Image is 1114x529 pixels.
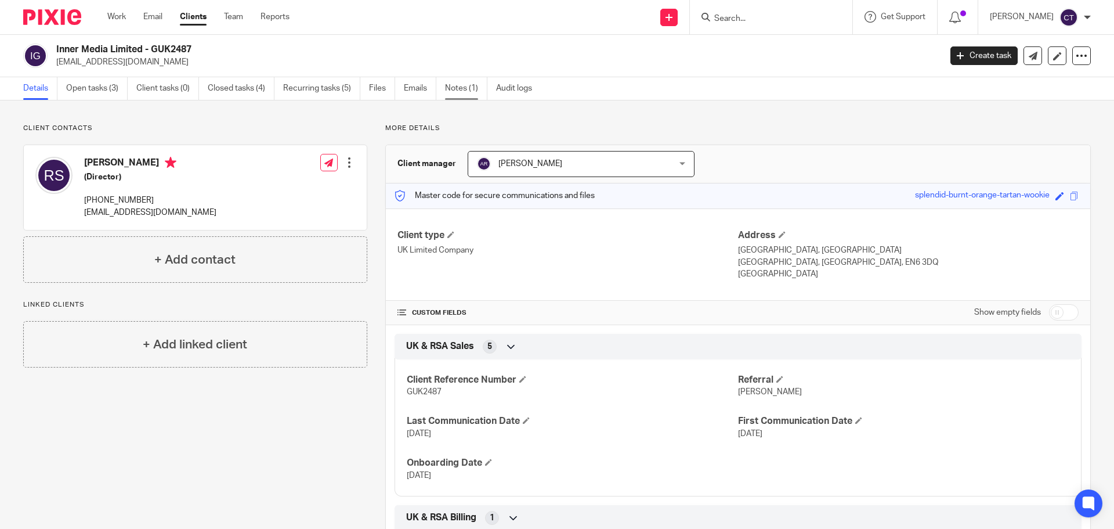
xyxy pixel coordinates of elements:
span: [DATE] [407,430,431,438]
span: UK & RSA Billing [406,512,476,524]
h5: (Director) [84,171,216,183]
p: Linked clients [23,300,367,310]
p: [GEOGRAPHIC_DATA] [738,268,1079,280]
h2: Inner Media Limited - GUK2487 [56,44,758,56]
img: Pixie [23,9,81,25]
h4: Client type [397,229,738,242]
a: Client tasks (0) [136,77,199,100]
span: [DATE] [738,430,762,438]
p: Master code for secure communications and files [395,190,595,201]
p: UK Limited Company [397,244,738,256]
h4: First Communication Date [738,415,1069,427]
h4: Client Reference Number [407,374,738,386]
p: [EMAIL_ADDRESS][DOMAIN_NAME] [84,207,216,218]
h4: CUSTOM FIELDS [397,308,738,318]
p: More details [385,124,1091,133]
a: Reports [261,11,290,23]
i: Primary [165,157,176,168]
p: [GEOGRAPHIC_DATA], [GEOGRAPHIC_DATA], EN6 3DQ [738,257,1079,268]
a: Details [23,77,57,100]
input: Search [713,14,818,24]
p: [EMAIL_ADDRESS][DOMAIN_NAME] [56,56,933,68]
a: Team [224,11,243,23]
span: Get Support [881,13,925,21]
label: Show empty fields [974,307,1041,318]
img: svg%3E [477,157,491,171]
span: GUK2487 [407,388,442,396]
h4: + Add contact [154,251,236,269]
a: Notes (1) [445,77,487,100]
span: [DATE] [407,472,431,480]
a: Recurring tasks (5) [283,77,360,100]
h4: Onboarding Date [407,457,738,469]
h4: + Add linked client [143,336,247,354]
p: Client contacts [23,124,367,133]
a: Open tasks (3) [66,77,128,100]
h4: Last Communication Date [407,415,738,427]
p: [PHONE_NUMBER] [84,195,216,206]
img: svg%3E [35,157,73,194]
a: Audit logs [496,77,541,100]
span: UK & RSA Sales [406,340,474,352]
h4: Referral [738,374,1069,386]
span: 1 [490,512,494,524]
p: [GEOGRAPHIC_DATA], [GEOGRAPHIC_DATA] [738,244,1079,256]
a: Work [107,11,126,23]
img: svg%3E [23,44,48,68]
a: Files [369,77,395,100]
a: Clients [180,11,207,23]
img: svg%3E [1059,8,1078,27]
span: [PERSON_NAME] [738,388,802,396]
h3: Client manager [397,158,456,170]
a: Email [143,11,162,23]
p: [PERSON_NAME] [990,11,1054,23]
a: Emails [404,77,436,100]
h4: [PERSON_NAME] [84,157,216,171]
a: Closed tasks (4) [208,77,274,100]
div: splendid-burnt-orange-tartan-wookie [915,189,1050,203]
span: 5 [487,341,492,352]
span: [PERSON_NAME] [498,160,562,168]
h4: Address [738,229,1079,242]
a: Create task [950,46,1018,65]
